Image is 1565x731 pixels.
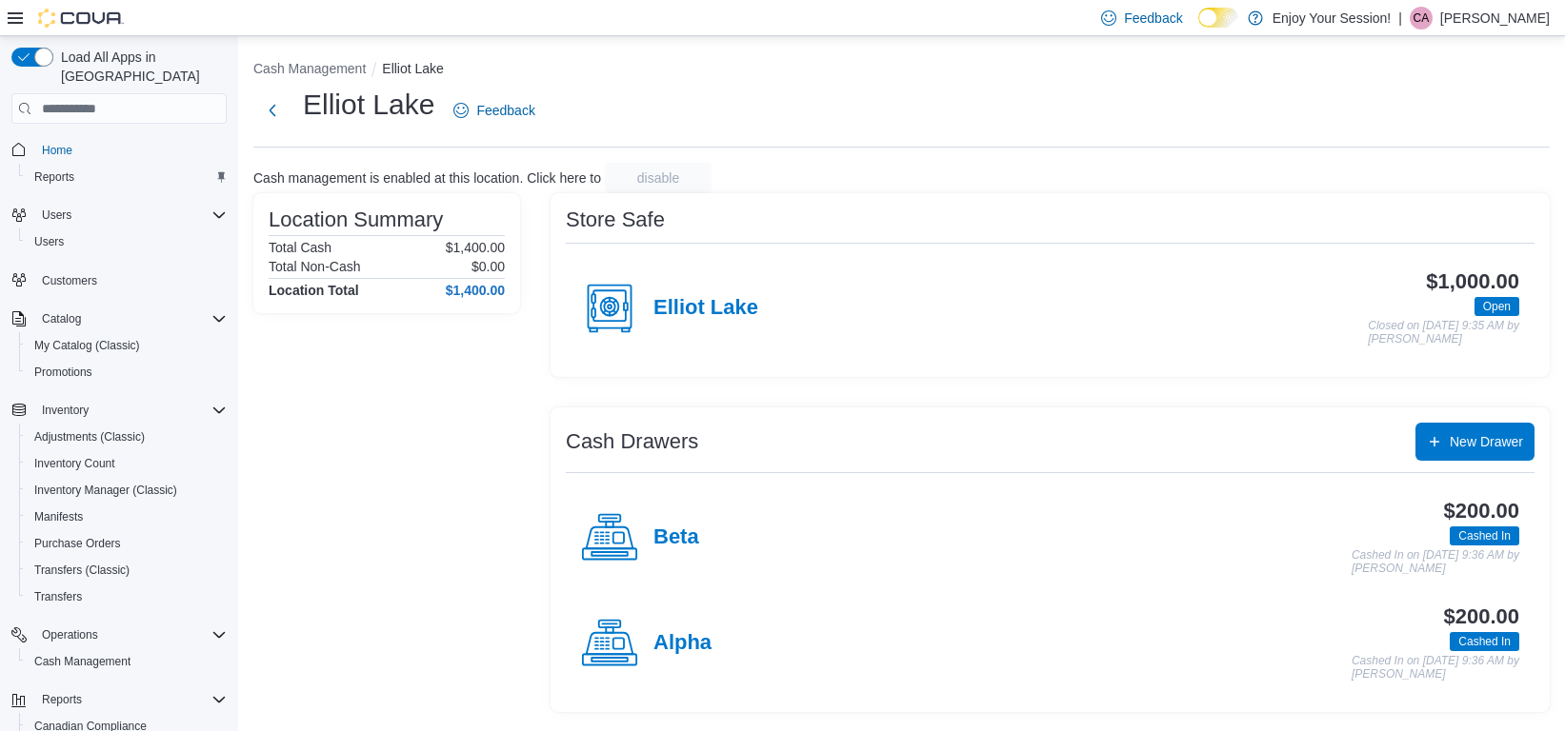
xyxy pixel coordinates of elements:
[34,399,96,422] button: Inventory
[27,532,129,555] a: Purchase Orders
[34,623,227,646] span: Operations
[1414,7,1430,30] span: CA
[27,166,82,188] a: Reports
[4,397,234,424] button: Inventory
[566,208,665,231] h3: Store Safe
[27,559,227,582] span: Transfers (Classic)
[4,135,234,163] button: Home
[34,399,227,422] span: Inventory
[27,166,227,188] span: Reports
[34,365,92,380] span: Promotions
[34,269,105,292] a: Customers
[19,228,234,255] button: Users
[42,143,72,158] span: Home
[27,505,90,528] a: Manifests
[34,234,64,249] span: Users
[27,585,90,608] a: Transfers
[34,589,82,604] span: Transfers
[27,452,227,475] span: Inventory Count
[34,338,140,353] span: My Catalog (Classic)
[27,452,123,475] a: Inventory Count
[27,559,137,582] a: Transfers (Classic)
[19,332,234,359] button: My Catalog (Classic)
[27,479,227,502] span: Inventory Manager (Classic)
[27,361,227,384] span: Promotions
[1273,7,1392,30] p: Enjoy Your Session!
[19,557,234,583] button: Transfers (Classic)
[446,283,505,298] h4: $1,400.00
[27,650,138,673] a: Cash Management
[1440,7,1550,30] p: [PERSON_NAME]
[1352,549,1519,575] p: Cashed In on [DATE] 9:36 AM by [PERSON_NAME]
[566,430,698,453] h3: Cash Drawers
[19,450,234,477] button: Inventory Count
[1410,7,1433,30] div: Chantel Albert
[269,283,359,298] h4: Location Total
[1415,423,1535,461] button: New Drawer
[34,563,130,578] span: Transfers (Classic)
[19,648,234,675] button: Cash Management
[42,403,89,418] span: Inventory
[1352,655,1519,681] p: Cashed In on [DATE] 9:36 AM by [PERSON_NAME]
[4,306,234,332] button: Catalog
[1475,297,1519,316] span: Open
[34,429,145,445] span: Adjustments (Classic)
[34,139,80,162] a: Home
[34,688,227,711] span: Reports
[446,91,542,129] a: Feedback
[1450,432,1523,451] span: New Drawer
[1198,28,1199,29] span: Dark Mode
[38,9,124,28] img: Cova
[34,483,177,498] span: Inventory Manager (Classic)
[1368,320,1519,346] p: Closed on [DATE] 9:35 AM by [PERSON_NAME]
[653,525,699,550] h4: Beta
[1444,500,1519,523] h3: $200.00
[303,86,434,124] h1: Elliot Lake
[34,137,227,161] span: Home
[42,207,71,223] span: Users
[27,334,148,357] a: My Catalog (Classic)
[42,311,81,326] span: Catalog
[42,273,97,288] span: Customers
[27,650,227,673] span: Cash Management
[4,622,234,648] button: Operations
[1483,298,1511,315] span: Open
[476,101,534,120] span: Feedback
[27,334,227,357] span: My Catalog (Classic)
[269,208,443,231] h3: Location Summary
[653,631,712,656] h4: Alpha
[19,504,234,530] button: Manifests
[53,48,227,86] span: Load All Apps in [GEOGRAPHIC_DATA]
[34,169,74,185] span: Reports
[27,425,227,448] span: Adjustments (Classic)
[34,623,106,646] button: Operations
[1124,9,1182,28] span: Feedback
[382,61,444,76] button: Elliot Lake
[27,230,71,253] a: Users
[42,692,82,707] span: Reports
[34,688,90,711] button: Reports
[27,532,227,555] span: Purchase Orders
[34,509,83,524] span: Manifests
[1398,7,1402,30] p: |
[27,505,227,528] span: Manifests
[19,359,234,385] button: Promotions
[1444,605,1519,628] h3: $200.00
[27,425,152,448] a: Adjustments (Classic)
[4,267,234,294] button: Customers
[1426,270,1519,293] h3: $1,000.00
[19,424,234,450] button: Adjustments (Classic)
[34,654,130,669] span: Cash Management
[34,307,89,330] button: Catalog
[42,627,98,642] span: Operations
[472,259,505,274] p: $0.00
[19,530,234,557] button: Purchase Orders
[446,240,505,255] p: $1,400.00
[34,204,79,227] button: Users
[34,536,121,551] span: Purchase Orders
[34,268,227,292] span: Customers
[34,204,227,227] span: Users
[27,585,227,608] span: Transfers
[253,61,366,76] button: Cash Management
[4,686,234,713] button: Reports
